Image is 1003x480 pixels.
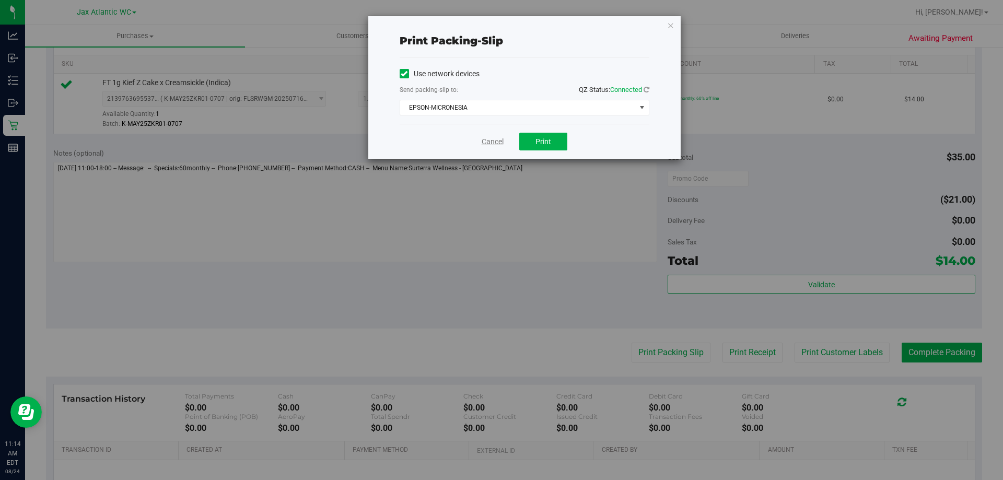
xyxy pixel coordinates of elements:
[519,133,567,150] button: Print
[579,86,649,93] span: QZ Status:
[635,100,648,115] span: select
[400,68,480,79] label: Use network devices
[535,137,551,146] span: Print
[482,136,504,147] a: Cancel
[400,34,503,47] span: Print packing-slip
[610,86,642,93] span: Connected
[400,85,458,95] label: Send packing-slip to:
[10,396,42,428] iframe: Resource center
[400,100,636,115] span: EPSON-MICRONESIA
